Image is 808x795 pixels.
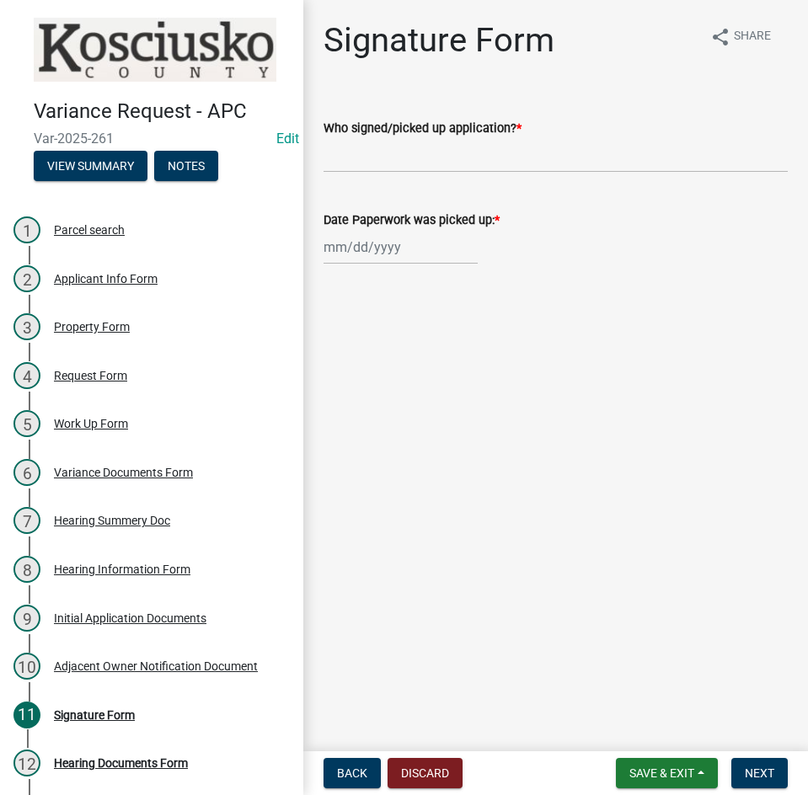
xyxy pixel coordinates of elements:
[13,750,40,776] div: 12
[34,99,290,124] h4: Variance Request - APC
[388,758,463,788] button: Discard
[734,27,771,47] span: Share
[697,20,784,53] button: shareShare
[710,27,730,47] i: share
[34,151,147,181] button: View Summary
[154,151,218,181] button: Notes
[13,459,40,486] div: 6
[731,758,788,788] button: Next
[54,273,158,285] div: Applicant Info Form
[54,370,127,381] div: Request Form
[54,467,193,478] div: Variance Documents Form
[54,418,128,430] div: Work Up Form
[13,410,40,437] div: 5
[13,362,40,389] div: 4
[34,18,276,82] img: Kosciusko County, Indiana
[54,224,125,236] div: Parcel search
[13,507,40,534] div: 7
[34,131,270,147] span: Var-2025-261
[54,563,190,575] div: Hearing Information Form
[54,321,130,333] div: Property Form
[745,766,774,780] span: Next
[276,131,299,147] a: Edit
[13,556,40,583] div: 8
[34,160,147,173] wm-modal-confirm: Summary
[13,702,40,728] div: 11
[324,215,500,227] label: Date Paperwork was picked up:
[337,766,367,780] span: Back
[54,660,258,672] div: Adjacent Owner Notification Document
[13,313,40,340] div: 3
[154,160,218,173] wm-modal-confirm: Notes
[324,758,381,788] button: Back
[13,216,40,243] div: 1
[276,131,299,147] wm-modal-confirm: Edit Application Number
[616,758,718,788] button: Save & Exit
[54,757,188,769] div: Hearing Documents Form
[324,230,478,264] input: mm/dd/yyyy
[629,766,694,780] span: Save & Exit
[54,709,135,721] div: Signature Form
[54,612,206,624] div: Initial Application Documents
[324,20,554,61] h1: Signature Form
[13,653,40,680] div: 10
[54,515,170,526] div: Hearing Summery Doc
[13,605,40,632] div: 9
[324,123,522,135] label: Who signed/picked up application?
[13,265,40,292] div: 2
